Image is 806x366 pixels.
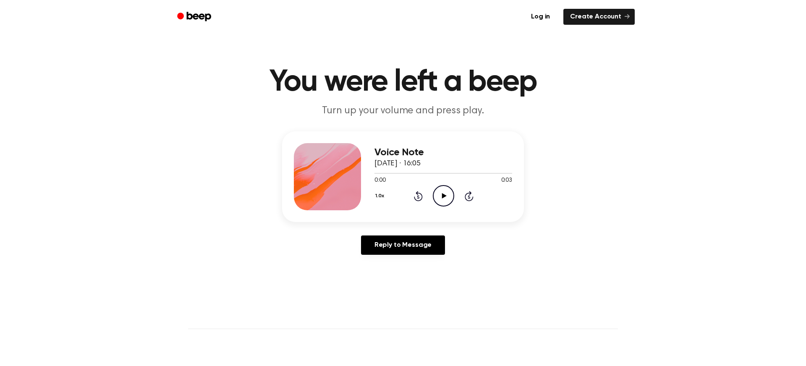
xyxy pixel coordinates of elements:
h3: Voice Note [374,147,512,158]
a: Create Account [563,9,635,25]
span: 0:03 [501,176,512,185]
a: Beep [171,9,219,25]
button: 1.0x [374,189,387,203]
span: 0:00 [374,176,385,185]
p: Turn up your volume and press play. [242,104,564,118]
span: [DATE] · 16:05 [374,160,421,167]
a: Reply to Message [361,235,445,255]
h1: You were left a beep [188,67,618,97]
a: Log in [523,7,558,26]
